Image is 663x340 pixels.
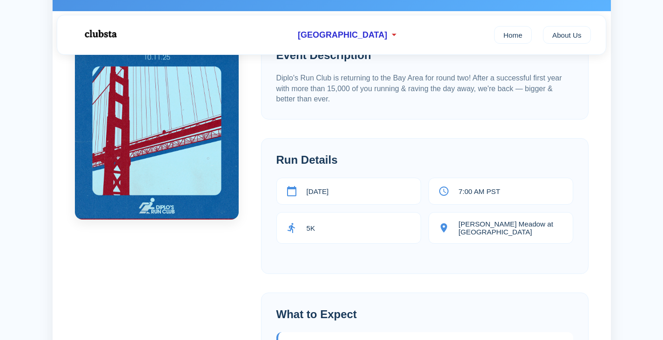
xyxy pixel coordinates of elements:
span: [GEOGRAPHIC_DATA] [298,30,387,40]
span: 5K [307,224,315,232]
img: Logo [72,22,128,46]
img: Diplo's Run Club San Francisco [75,33,239,220]
a: Home [494,26,532,44]
a: About Us [543,26,591,44]
h2: Run Details [276,153,573,167]
h2: What to Expect [276,308,573,321]
span: [DATE] [307,187,329,195]
span: 7:00 AM PST [459,187,500,195]
p: Diplo's Run Club is returning to the Bay Area for round two! After a successful first year with m... [276,73,573,104]
span: [PERSON_NAME] Meadow at [GEOGRAPHIC_DATA] [459,220,563,236]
